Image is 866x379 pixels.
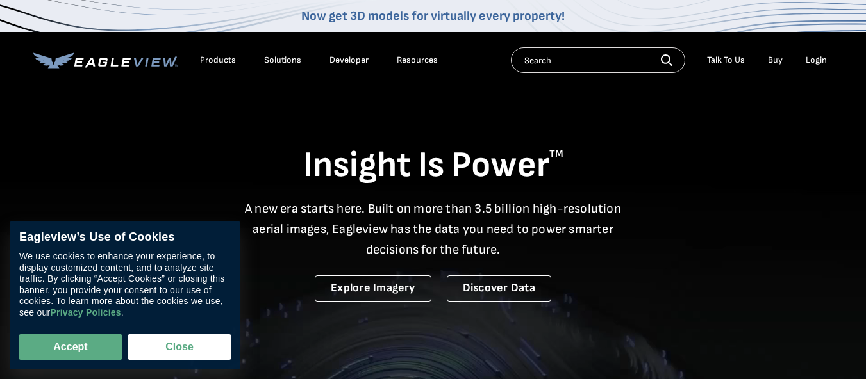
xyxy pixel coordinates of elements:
[549,148,563,160] sup: TM
[200,54,236,66] div: Products
[511,47,685,73] input: Search
[19,334,122,360] button: Accept
[237,198,629,260] p: A new era starts here. Built on more than 3.5 billion high-resolution aerial images, Eagleview ha...
[806,54,827,66] div: Login
[264,54,301,66] div: Solutions
[301,8,565,24] a: Now get 3D models for virtually every property!
[33,143,833,188] h1: Insight Is Power
[397,54,438,66] div: Resources
[50,307,121,318] a: Privacy Policies
[707,54,745,66] div: Talk To Us
[329,54,369,66] a: Developer
[128,334,231,360] button: Close
[768,54,783,66] a: Buy
[19,251,231,318] div: We use cookies to enhance your experience, to display customized content, and to analyze site tra...
[447,275,551,302] a: Discover Data
[315,275,431,302] a: Explore Imagery
[19,230,231,245] div: Eagleview’s Use of Cookies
